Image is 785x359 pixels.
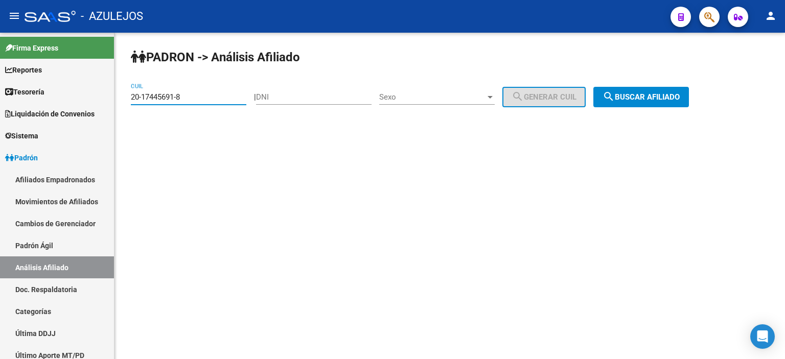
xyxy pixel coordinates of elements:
[5,108,95,119] span: Liquidación de Convenios
[593,87,689,107] button: Buscar afiliado
[131,50,300,64] strong: PADRON -> Análisis Afiliado
[750,324,775,349] div: Open Intercom Messenger
[5,130,38,141] span: Sistema
[5,64,42,76] span: Reportes
[512,90,524,103] mat-icon: search
[8,10,20,22] mat-icon: menu
[5,86,44,98] span: Tesorería
[765,10,777,22] mat-icon: person
[603,90,615,103] mat-icon: search
[379,92,486,102] span: Sexo
[512,92,576,102] span: Generar CUIL
[254,92,593,102] div: |
[5,42,58,54] span: Firma Express
[502,87,586,107] button: Generar CUIL
[603,92,680,102] span: Buscar afiliado
[5,152,38,163] span: Padrón
[81,5,143,28] span: - AZULEJOS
